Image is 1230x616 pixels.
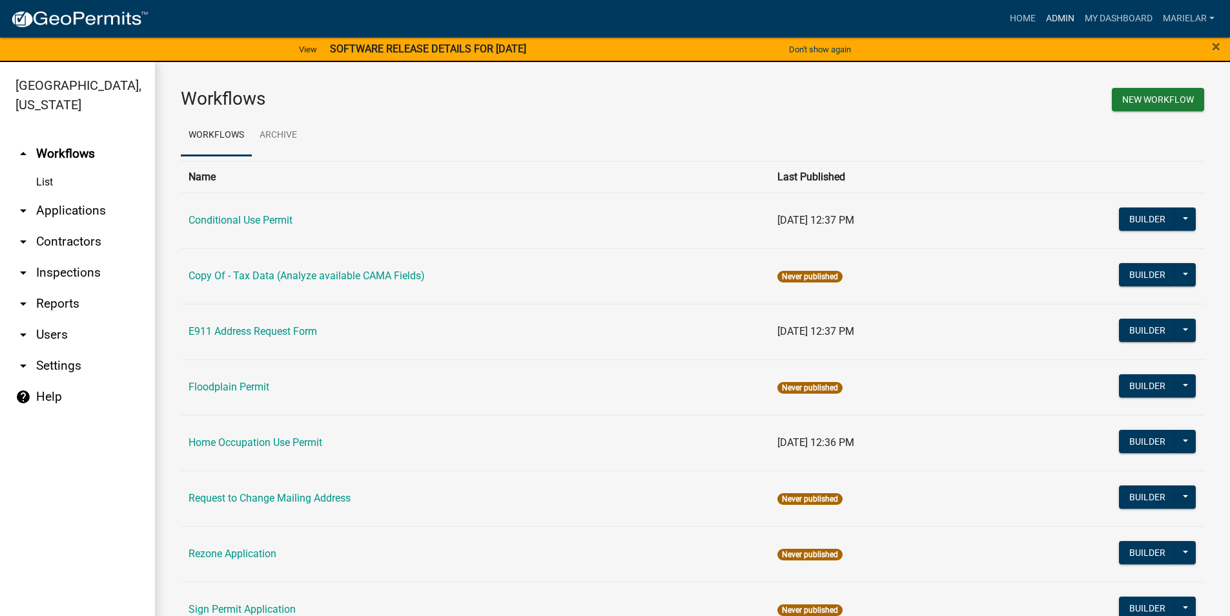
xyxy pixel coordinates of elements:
[1119,430,1176,453] button: Builder
[189,214,292,226] a: Conditional Use Permit
[189,436,322,449] a: Home Occupation Use Permit
[1119,263,1176,286] button: Builder
[189,547,276,560] a: Rezone Application
[1112,88,1204,111] button: New Workflow
[784,39,856,60] button: Don't show again
[189,603,296,615] a: Sign Permit Application
[15,146,31,162] i: arrow_drop_up
[189,270,425,282] a: Copy Of - Tax Data (Analyze available CAMA Fields)
[1119,319,1176,342] button: Builder
[777,604,843,616] span: Never published
[181,161,770,193] th: Name
[777,214,854,226] span: [DATE] 12:37 PM
[15,296,31,312] i: arrow_drop_down
[1119,541,1176,564] button: Builder
[15,327,31,343] i: arrow_drop_down
[1041,6,1080,31] a: Admin
[1212,39,1220,54] button: Close
[777,549,843,560] span: Never published
[189,492,351,504] a: Request to Change Mailing Address
[777,325,854,337] span: [DATE] 12:37 PM
[330,43,526,55] strong: SOFTWARE RELEASE DETAILS FOR [DATE]
[777,271,843,282] span: Never published
[1005,6,1041,31] a: Home
[777,382,843,394] span: Never published
[189,381,269,393] a: Floodplain Permit
[15,234,31,250] i: arrow_drop_down
[770,161,985,193] th: Last Published
[777,493,843,505] span: Never published
[294,39,322,60] a: View
[1158,6,1220,31] a: marielar
[1080,6,1158,31] a: My Dashboard
[15,389,31,405] i: help
[181,115,252,156] a: Workflows
[1212,37,1220,56] span: ×
[1119,485,1176,509] button: Builder
[1119,207,1176,231] button: Builder
[15,358,31,374] i: arrow_drop_down
[777,436,854,449] span: [DATE] 12:36 PM
[181,88,683,110] h3: Workflows
[189,325,317,337] a: E911 Address Request Form
[1119,374,1176,398] button: Builder
[15,265,31,281] i: arrow_drop_down
[15,203,31,218] i: arrow_drop_down
[252,115,305,156] a: Archive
